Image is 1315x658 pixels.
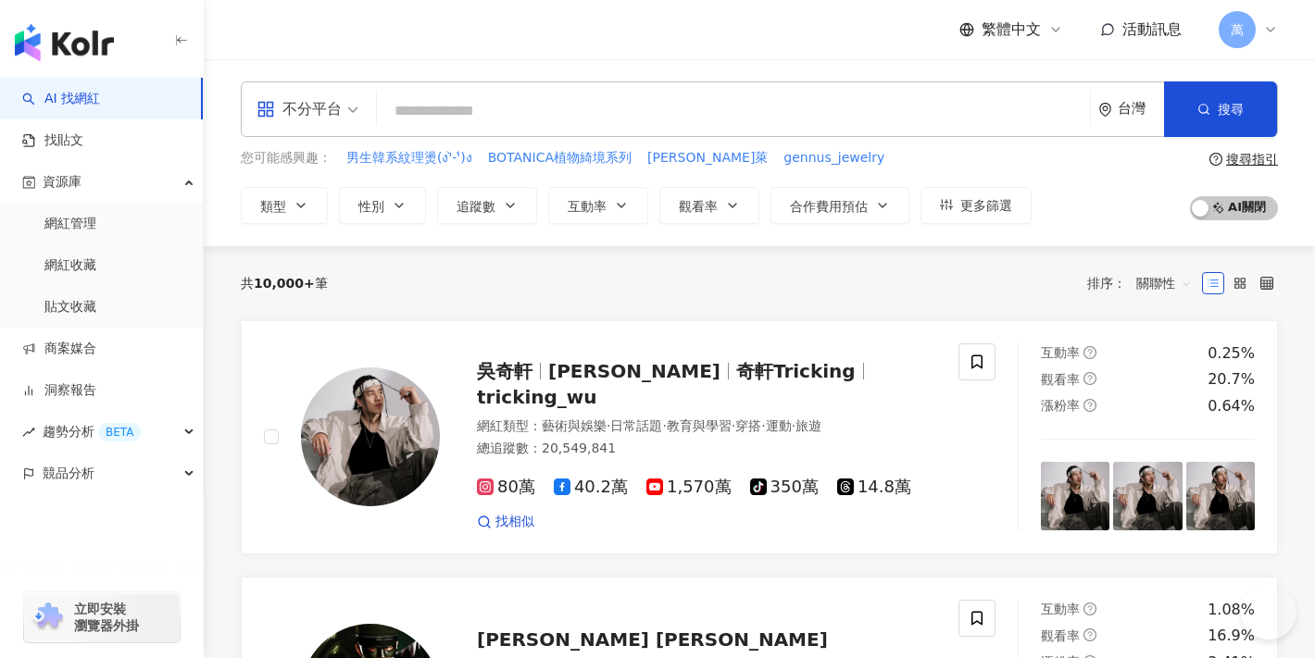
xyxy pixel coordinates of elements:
[735,418,761,433] span: 穿搭
[1083,346,1096,359] span: question-circle
[1041,398,1080,413] span: 漲粉率
[646,148,769,168] button: [PERSON_NAME]萊
[22,90,100,108] a: searchAI 找網紅
[795,418,821,433] span: 旅遊
[766,418,792,433] span: 運動
[437,187,537,224] button: 追蹤數
[548,360,720,382] span: [PERSON_NAME]
[1136,268,1192,298] span: 關聯性
[1083,628,1096,641] span: question-circle
[1218,102,1244,117] span: 搜尋
[1041,345,1080,360] span: 互動率
[1226,152,1278,167] div: 搜尋指引
[477,478,535,497] span: 80萬
[1208,343,1255,364] div: 0.25%
[761,418,765,433] span: ·
[732,418,735,433] span: ·
[1186,462,1255,530] img: post-image
[1164,81,1277,137] button: 搜尋
[1209,153,1222,166] span: question-circle
[1041,628,1080,643] span: 觀看率
[1231,19,1244,40] span: 萬
[792,418,795,433] span: ·
[1083,399,1096,412] span: question-circle
[358,199,384,214] span: 性別
[554,478,628,497] span: 40.2萬
[457,199,495,214] span: 追蹤數
[1118,101,1164,117] div: 台灣
[790,199,868,214] span: 合作費用預估
[257,100,275,118] span: appstore
[44,215,96,233] a: 網紅管理
[548,187,648,224] button: 互動率
[241,187,328,224] button: 類型
[837,478,911,497] span: 14.8萬
[44,298,96,317] a: 貼文收藏
[477,386,597,408] span: tricking_wu
[339,187,426,224] button: 性別
[1113,462,1182,530] img: post-image
[659,187,759,224] button: 觀看率
[542,418,607,433] span: 藝術與娛樂
[257,94,342,124] div: 不分平台
[43,161,81,203] span: 資源庫
[1098,103,1112,117] span: environment
[98,423,141,441] div: BETA
[750,478,819,497] span: 350萬
[30,602,66,632] img: chrome extension
[260,199,286,214] span: 類型
[1208,626,1255,646] div: 16.9%
[647,149,768,168] span: [PERSON_NAME]萊
[1041,602,1080,616] span: 互動率
[736,360,856,382] span: 奇軒Tricking
[241,276,328,291] div: 共 筆
[477,417,936,436] div: 網紅類型 ：
[43,411,141,453] span: 趨勢分析
[1087,268,1202,298] div: 排序：
[477,628,828,651] span: [PERSON_NAME] [PERSON_NAME]
[1122,20,1182,38] span: 活動訊息
[241,320,1278,554] a: KOL Avatar吳奇軒[PERSON_NAME]奇軒Trickingtricking_wu網紅類型：藝術與娛樂·日常話題·教育與學習·穿搭·運動·旅遊總追蹤數：20,549,84180萬40...
[610,418,662,433] span: 日常話題
[982,19,1041,40] span: 繁體中文
[488,149,632,168] span: BOTANICA植物綺境系列
[477,360,532,382] span: 吳奇軒
[667,418,732,433] span: 教育與學習
[1241,584,1296,639] iframe: Help Scout Beacon - Open
[43,453,94,494] span: 競品分析
[15,24,114,61] img: logo
[662,418,666,433] span: ·
[1208,600,1255,620] div: 1.08%
[920,187,1032,224] button: 更多篩選
[960,198,1012,213] span: 更多篩選
[345,148,473,168] button: 男生韓系紋理燙(ง'̀-'́)ง
[1083,602,1096,615] span: question-circle
[783,148,885,168] button: gennus_jewelry
[346,149,472,168] span: 男生韓系紋理燙(ง'̀-'́)ง
[770,187,909,224] button: 合作費用預估
[487,148,632,168] button: BOTANICA植物綺境系列
[495,513,534,531] span: 找相似
[22,426,35,439] span: rise
[22,131,83,150] a: 找貼文
[646,478,732,497] span: 1,570萬
[254,276,315,291] span: 10,000+
[607,418,610,433] span: ·
[74,601,139,634] span: 立即安裝 瀏覽器外掛
[477,513,534,531] a: 找相似
[44,256,96,275] a: 網紅收藏
[241,149,332,168] span: 您可能感興趣：
[24,592,180,642] a: chrome extension立即安裝 瀏覽器外掛
[1208,369,1255,390] div: 20.7%
[679,199,718,214] span: 觀看率
[1041,372,1080,387] span: 觀看率
[22,340,96,358] a: 商案媒合
[1208,396,1255,416] div: 0.64%
[301,367,440,506] img: KOL Avatar
[783,149,884,168] span: gennus_jewelry
[477,440,936,458] div: 總追蹤數 ： 20,549,841
[568,199,607,214] span: 互動率
[1083,372,1096,385] span: question-circle
[1041,462,1109,530] img: post-image
[22,381,96,400] a: 洞察報告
